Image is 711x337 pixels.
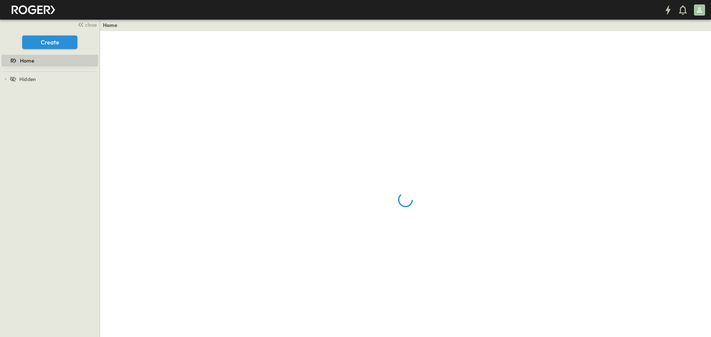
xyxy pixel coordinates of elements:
[103,21,117,29] a: Home
[22,36,77,49] button: Create
[85,21,97,28] span: close
[103,21,122,29] nav: breadcrumbs
[19,75,36,83] span: Hidden
[20,57,34,64] span: Home
[74,19,98,30] button: close
[1,55,97,66] a: Home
